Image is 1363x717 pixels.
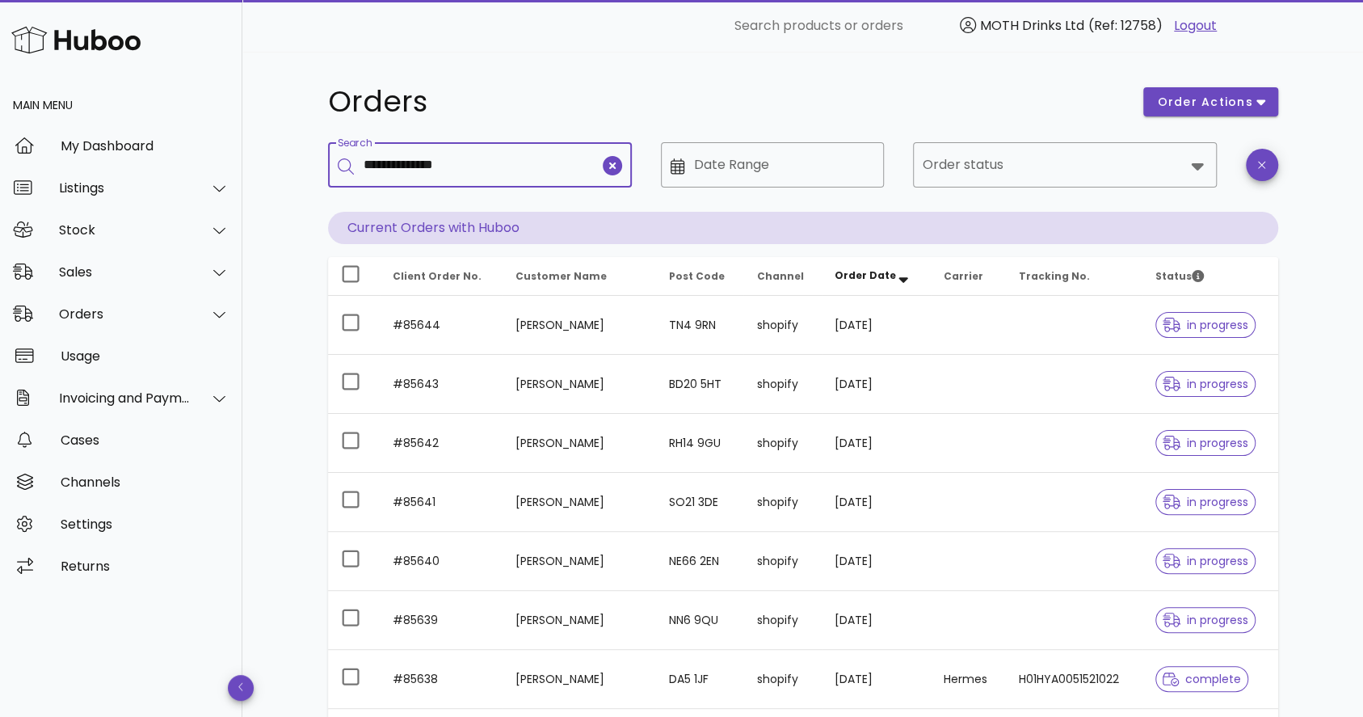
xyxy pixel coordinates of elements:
td: SO21 3DE [656,473,743,532]
div: Returns [61,559,229,574]
span: complete [1163,673,1241,685]
span: MOTH Drinks Ltd [980,16,1084,35]
span: Carrier [944,269,983,283]
td: TN4 9RN [656,296,743,355]
span: in progress [1163,437,1248,449]
th: Channel [743,257,822,296]
td: [DATE] [822,591,931,650]
p: Current Orders with Huboo [328,212,1278,244]
td: shopify [743,355,822,414]
a: Logout [1174,16,1217,36]
td: NE66 2EN [656,532,743,591]
td: BD20 5HT [656,355,743,414]
td: [DATE] [822,296,931,355]
span: in progress [1163,378,1248,390]
div: Orders [59,306,191,322]
td: shopify [743,414,822,473]
span: Client Order No. [393,269,482,283]
div: Invoicing and Payments [59,390,191,406]
td: #85639 [380,591,503,650]
span: in progress [1163,496,1248,508]
h1: Orders [328,87,1125,116]
td: #85644 [380,296,503,355]
span: Order Date [835,268,896,282]
div: Settings [61,517,229,532]
span: Post Code [669,269,725,283]
td: shopify [743,532,822,591]
th: Carrier [931,257,1005,296]
td: Hermes [931,650,1005,709]
td: DA5 1JF [656,650,743,709]
td: #85638 [380,650,503,709]
button: order actions [1143,87,1277,116]
th: Order Date: Sorted descending. Activate to remove sorting. [822,257,931,296]
span: in progress [1163,555,1248,567]
div: Channels [61,474,229,490]
span: Status [1155,269,1204,283]
div: Sales [59,264,191,280]
label: Search [338,137,372,150]
td: [PERSON_NAME] [503,355,656,414]
td: [DATE] [822,532,931,591]
td: [PERSON_NAME] [503,532,656,591]
td: [DATE] [822,473,931,532]
span: Channel [756,269,803,283]
td: [PERSON_NAME] [503,473,656,532]
th: Client Order No. [380,257,503,296]
td: #85640 [380,532,503,591]
span: order actions [1156,94,1253,111]
td: [DATE] [822,650,931,709]
span: in progress [1163,319,1248,331]
td: RH14 9GU [656,414,743,473]
td: #85641 [380,473,503,532]
button: clear icon [603,156,622,175]
td: shopify [743,473,822,532]
th: Tracking No. [1006,257,1143,296]
td: [PERSON_NAME] [503,591,656,650]
td: H01HYA0051521022 [1006,650,1143,709]
div: Cases [61,432,229,448]
th: Customer Name [503,257,656,296]
span: in progress [1163,614,1248,626]
div: Listings [59,180,191,196]
td: shopify [743,650,822,709]
div: My Dashboard [61,138,229,154]
td: [DATE] [822,414,931,473]
img: Huboo Logo [11,23,141,57]
span: Customer Name [515,269,607,283]
td: [PERSON_NAME] [503,650,656,709]
td: NN6 9QU [656,591,743,650]
div: Order status [913,142,1217,188]
td: #85642 [380,414,503,473]
div: Stock [59,222,191,238]
th: Post Code [656,257,743,296]
div: Usage [61,348,229,364]
td: [PERSON_NAME] [503,414,656,473]
td: shopify [743,296,822,355]
span: (Ref: 12758) [1088,16,1163,35]
th: Status [1142,257,1277,296]
td: [DATE] [822,355,931,414]
td: #85643 [380,355,503,414]
span: Tracking No. [1019,269,1090,283]
td: shopify [743,591,822,650]
td: [PERSON_NAME] [503,296,656,355]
